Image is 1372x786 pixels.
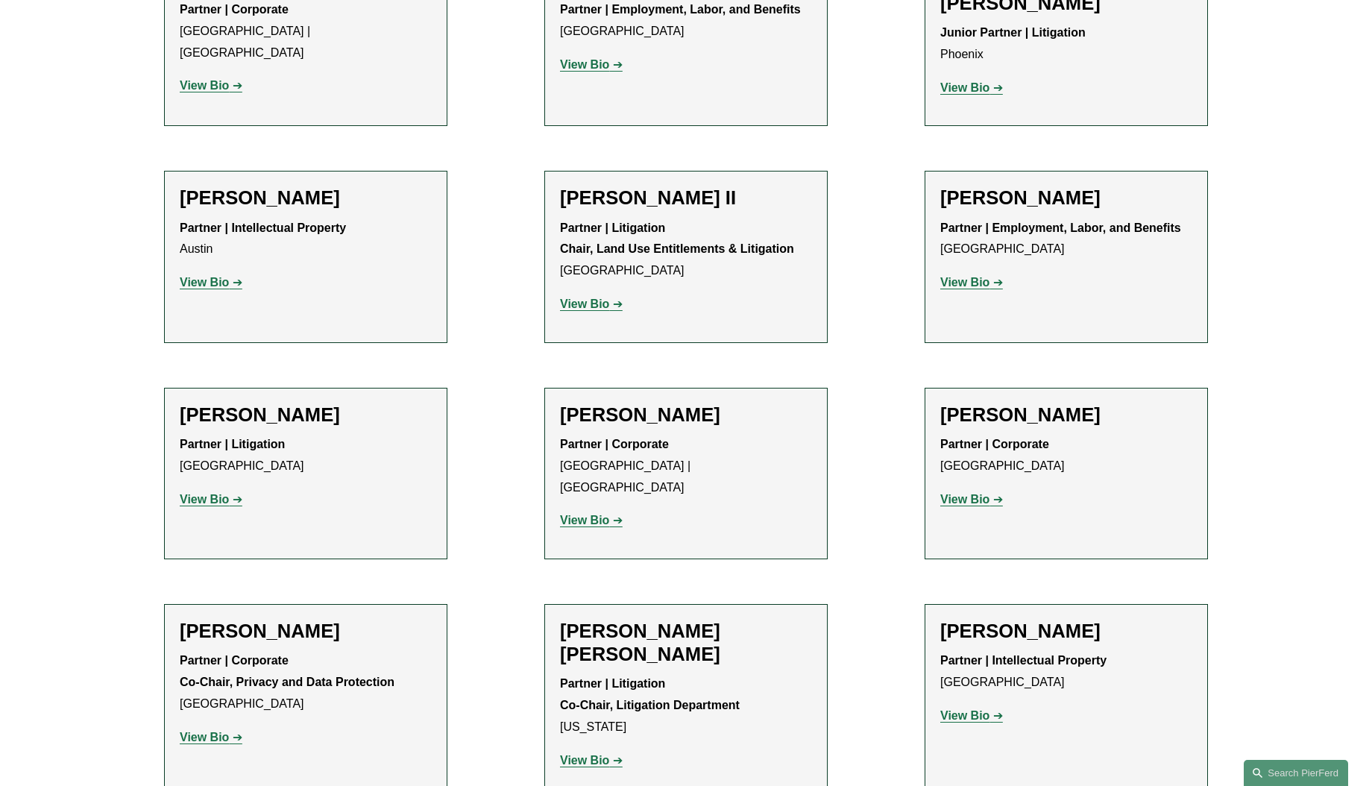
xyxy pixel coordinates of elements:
[180,186,432,210] h2: [PERSON_NAME]
[560,754,609,767] strong: View Bio
[180,79,242,92] a: View Bio
[560,298,609,310] strong: View Bio
[180,403,432,427] h2: [PERSON_NAME]
[560,221,794,256] strong: Partner | Litigation Chair, Land Use Entitlements & Litigation
[940,438,1049,450] strong: Partner | Corporate
[940,434,1192,477] p: [GEOGRAPHIC_DATA]
[560,298,623,310] a: View Bio
[180,434,432,477] p: [GEOGRAPHIC_DATA]
[560,673,812,738] p: [US_STATE]
[180,276,242,289] a: View Bio
[560,438,669,450] strong: Partner | Corporate
[560,514,623,526] a: View Bio
[940,620,1192,643] h2: [PERSON_NAME]
[560,514,609,526] strong: View Bio
[940,493,989,506] strong: View Bio
[560,754,623,767] a: View Bio
[560,434,812,498] p: [GEOGRAPHIC_DATA] | [GEOGRAPHIC_DATA]
[940,276,1003,289] a: View Bio
[940,81,1003,94] a: View Bio
[180,218,432,261] p: Austin
[560,620,812,666] h2: [PERSON_NAME] [PERSON_NAME]
[1244,760,1348,786] a: Search this site
[180,620,432,643] h2: [PERSON_NAME]
[940,709,1003,722] a: View Bio
[180,438,285,450] strong: Partner | Litigation
[940,403,1192,427] h2: [PERSON_NAME]
[940,650,1192,694] p: [GEOGRAPHIC_DATA]
[940,26,1086,39] strong: Junior Partner | Litigation
[180,79,229,92] strong: View Bio
[940,493,1003,506] a: View Bio
[180,276,229,289] strong: View Bio
[560,3,801,16] strong: Partner | Employment, Labor, and Benefits
[180,650,432,714] p: [GEOGRAPHIC_DATA]
[940,186,1192,210] h2: [PERSON_NAME]
[180,493,242,506] a: View Bio
[940,709,989,722] strong: View Bio
[940,81,989,94] strong: View Bio
[560,186,812,210] h2: [PERSON_NAME] II
[180,654,394,688] strong: Partner | Corporate Co-Chair, Privacy and Data Protection
[560,677,740,711] strong: Partner | Litigation Co-Chair, Litigation Department
[180,731,242,743] a: View Bio
[180,221,346,234] strong: Partner | Intellectual Property
[940,221,1181,234] strong: Partner | Employment, Labor, and Benefits
[180,493,229,506] strong: View Bio
[180,731,229,743] strong: View Bio
[940,22,1192,66] p: Phoenix
[940,654,1107,667] strong: Partner | Intellectual Property
[180,3,289,16] strong: Partner | Corporate
[560,218,812,282] p: [GEOGRAPHIC_DATA]
[560,58,623,71] a: View Bio
[560,403,812,427] h2: [PERSON_NAME]
[940,218,1192,261] p: [GEOGRAPHIC_DATA]
[940,276,989,289] strong: View Bio
[560,58,609,71] strong: View Bio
